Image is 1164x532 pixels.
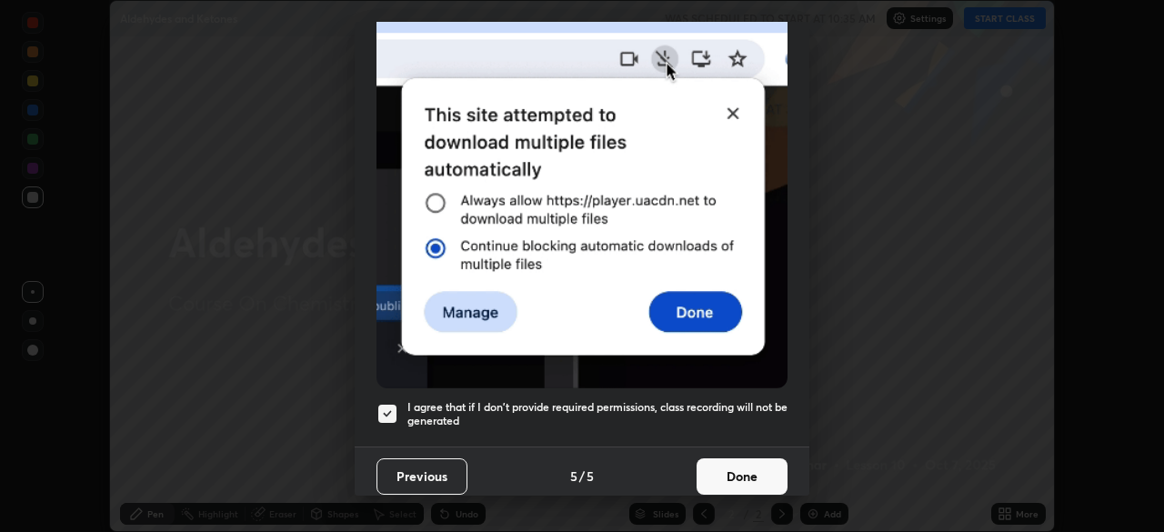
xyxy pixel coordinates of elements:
h5: I agree that if I don't provide required permissions, class recording will not be generated [407,400,788,428]
h4: 5 [570,467,577,486]
h4: / [579,467,585,486]
h4: 5 [587,467,594,486]
button: Done [697,458,788,495]
button: Previous [376,458,467,495]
